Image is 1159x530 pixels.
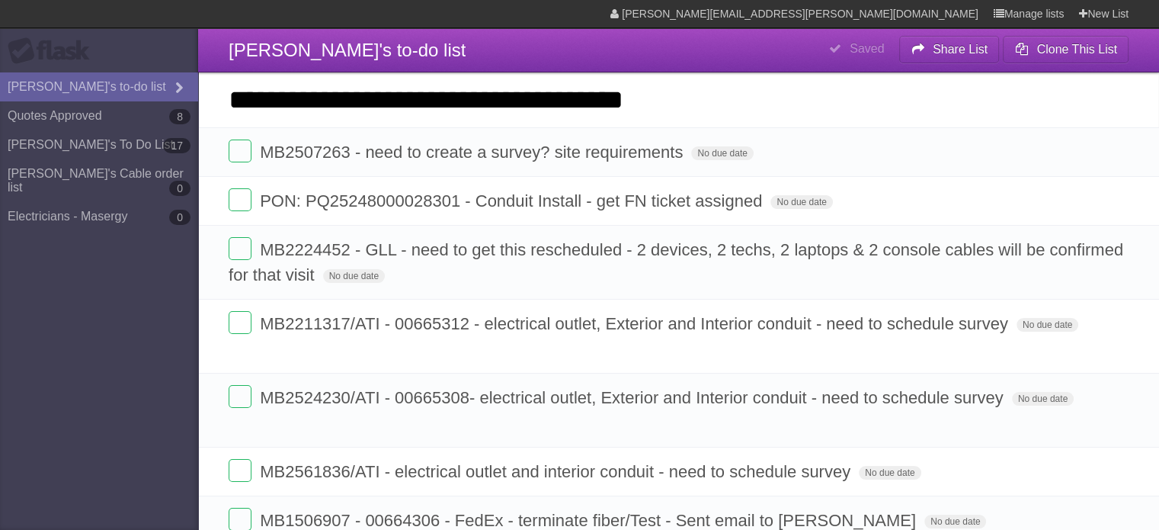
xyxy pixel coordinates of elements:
label: Done [229,140,251,162]
span: MB2561836/ATI - electrical outlet and interior conduit - need to schedule survey [260,462,854,481]
span: No due date [770,195,832,209]
b: 17 [163,138,190,153]
span: No due date [691,146,753,160]
label: Done [229,459,251,482]
b: 0 [169,181,190,196]
span: No due date [1012,392,1074,406]
span: MB2507263 - need to create a survey? site requirements [260,143,687,162]
label: Done [229,385,251,408]
span: MB2524230/ATI - 00665308- electrical outlet, Exterior and Interior conduit - need to schedule survey [260,388,1007,407]
b: 0 [169,210,190,225]
b: Share List [933,43,988,56]
b: Saved [850,42,884,55]
span: No due date [1017,318,1078,332]
label: Done [229,188,251,211]
span: MB1506907 - 00664306 - FedEx - terminate fiber/Test - Sent email to [PERSON_NAME] [260,511,920,530]
button: Clone This List [1003,36,1129,63]
span: No due date [924,515,986,528]
span: No due date [323,269,385,283]
span: MB2211317/ATI - 00665312 - electrical outlet, Exterior and Interior conduit - need to schedule su... [260,314,1012,333]
label: Done [229,237,251,260]
span: [PERSON_NAME]'s to-do list [229,40,466,60]
span: No due date [859,466,920,480]
b: 8 [169,109,190,124]
label: Done [229,311,251,334]
div: Flask [8,37,99,65]
button: Share List [899,36,1000,63]
span: PON: PQ25248000028301 - Conduit Install - get FN ticket assigned [260,191,766,210]
span: MB2224452 - GLL - need to get this rescheduled - 2 devices, 2 techs, 2 laptops & 2 console cables... [229,240,1123,284]
b: Clone This List [1036,43,1117,56]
